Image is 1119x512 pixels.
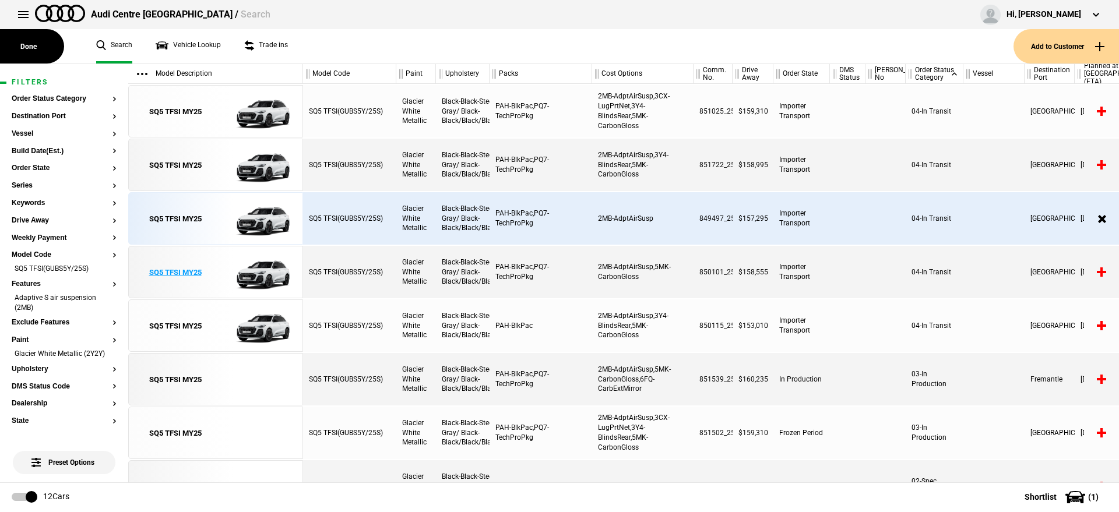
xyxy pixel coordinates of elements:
div: Audi Centre [GEOGRAPHIC_DATA] / [91,8,270,21]
div: 04-In Transit [906,192,963,245]
div: SQ5 TFSI(GUBS5Y/25S) [303,353,396,405]
button: Add to Customer [1014,29,1119,63]
section: Series [12,182,117,199]
div: SQ5 TFSI(GUBS5Y/25S) [303,85,396,137]
div: [PERSON_NAME] No [865,64,905,84]
div: 03-In Production [906,407,963,459]
div: SQ5 TFSI(GUBS5Y/25S) [303,246,396,298]
div: Order Status Category [906,64,963,84]
div: SQ5 TFSI MY25 [149,107,202,117]
div: Importer Transport [773,85,830,137]
div: SQ5 TFSI MY25 [149,321,202,331]
div: SQ5 TFSI MY25 [149,482,202,492]
img: png;base64,iVBORw0KGgoAAAANSUhEUgAAAAEAAAABCAQAAAC1HAwCAAAAC0lEQVR42mNkYAAAAAYAAjCB0C8AAAAASUVORK... [216,407,297,460]
a: Trade ins [244,29,288,63]
section: Dealership [12,400,117,417]
div: $159,310 [733,85,773,137]
div: Black-Black-Steel Gray/ Black-Black/Black/Black [436,85,490,137]
div: [GEOGRAPHIC_DATA] [1025,246,1075,298]
div: Black-Black-Steel Gray/ Black-Black/Black/Black [436,407,490,459]
div: $159,310 [733,407,773,459]
div: 849497_25 [694,192,733,245]
div: Black-Black-Steel Gray/ Black-Black/Black/Black [436,353,490,405]
section: Order Status Category [12,95,117,112]
div: PAH-BlkPac,PQ7-TechProPkg [490,407,592,459]
li: Adaptive S air suspension (2MB) [12,293,117,315]
div: Importer Transport [773,299,830,352]
div: Black-Black-Steel Gray/ Black-Black/Black/Black [436,139,490,191]
a: Vehicle Lookup [156,29,221,63]
span: Search [241,9,270,20]
button: Weekly Payment [12,234,117,242]
div: DMS Status [830,64,865,84]
section: DMS Status Code [12,383,117,400]
button: Upholstery [12,365,117,373]
div: $157,295 [733,192,773,245]
div: In Production [773,353,830,405]
div: [GEOGRAPHIC_DATA] [1025,139,1075,191]
div: Model Code [303,64,396,84]
div: $160,235 [733,353,773,405]
section: Destination Port [12,112,117,130]
div: 04-In Transit [906,139,963,191]
div: 2MB-AdptAirSusp,3CX-LugPrtNet,3Y4-BlindsRear,5MK-CarbonGloss [592,85,694,137]
div: SQ5 TFSI(GUBS5Y/25S) [303,299,396,352]
div: 851502_25 [694,407,733,459]
div: Hi, [PERSON_NAME] [1007,9,1081,20]
button: Destination Port [12,112,117,121]
button: Order Status Category [12,95,117,103]
button: Exclude Features [12,319,117,327]
li: SQ5 TFSI(GUBS5Y/25S) [12,264,117,276]
div: $158,995 [733,139,773,191]
div: Fremantle [1025,353,1075,405]
div: 04-In Transit [906,299,963,352]
div: SQ5 TFSI MY25 [149,375,202,385]
div: Order State [773,64,829,84]
img: audi.png [35,5,85,22]
img: Audi_GUBS5Y_25S_GX_2Y2Y_PAH_2MB_WA2_6FJ_PQ7_PYH_PWO_53D_(Nadin:_2MB_53D_6FJ_C56_PAH_PQ7_PWO_PYH_W... [216,193,297,245]
div: 2MB-AdptAirSusp,5MK-CarbonGloss [592,246,694,298]
img: Audi_GUBS5Y_25S_GX_2Y2Y_PAH_2MB_5MK_WA2_3Y4_6FJ_PQ7_53A_PYH_PWO_(Nadin:_2MB_3Y4_53A_5MK_6FJ_C56_P... [216,139,297,192]
div: Importer Transport [773,246,830,298]
a: SQ5 TFSI MY25 [135,246,216,299]
a: SQ5 TFSI MY25 [135,300,216,352]
section: Upholstery [12,365,117,383]
section: State [12,417,117,435]
div: 2MB-AdptAirSusp,3Y4-BlindsRear,5MK-CarbonGloss [592,139,694,191]
a: SQ5 TFSI MY25 [135,407,216,460]
div: PAH-BlkPac,PQ7-TechProPkg [490,353,592,405]
a: SQ5 TFSI MY25 [135,139,216,192]
button: Dealership [12,400,117,408]
button: DMS Status Code [12,383,117,391]
button: Keywords [12,199,117,207]
div: SQ5 TFSI MY25 [149,267,202,278]
h1: Filters [12,79,117,86]
div: PAH-BlkPac,PQ7-TechProPkg [490,139,592,191]
div: Comm. No. [694,64,732,84]
a: SQ5 TFSI MY25 [135,354,216,406]
section: Drive Away [12,217,117,234]
div: Model Description [128,64,302,84]
div: Black-Black-Steel Gray/ Black-Black/Black/Black [436,246,490,298]
div: SQ5 TFSI(GUBS5Y/25S) [303,192,396,245]
div: [GEOGRAPHIC_DATA] [1025,407,1075,459]
button: Build Date(Est.) [12,147,117,156]
section: FeaturesAdaptive S air suspension (2MB) [12,280,117,319]
div: Destination Port [1025,64,1074,84]
div: SQ5 TFSI MY25 [149,428,202,439]
button: Shortlist(1) [1007,482,1119,511]
div: PAH-BlkPac [490,299,592,352]
button: Features [12,280,117,288]
section: Weekly Payment [12,234,117,252]
div: 850115_25 [694,299,733,352]
div: 12 Cars [43,491,69,503]
div: 03-In Production [906,353,963,405]
span: ( 1 ) [1088,493,1099,501]
div: Black-Black-Steel Gray/ Black-Black/Black/Black [436,299,490,352]
div: $158,555 [733,246,773,298]
button: Order State [12,164,117,172]
div: SQ5 TFSI(GUBS5Y/25S) [303,139,396,191]
div: [GEOGRAPHIC_DATA] [1025,192,1075,245]
a: SQ5 TFSI MY25 [135,86,216,138]
button: Model Code [12,251,117,259]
